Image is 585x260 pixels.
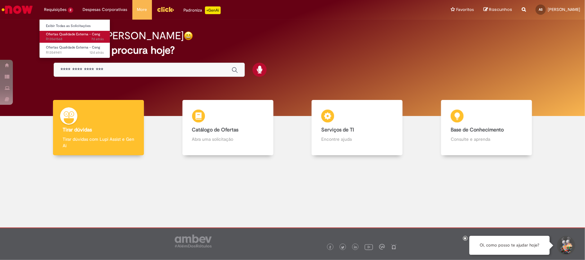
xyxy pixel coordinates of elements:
span: [PERSON_NAME] [548,7,580,12]
a: Aberto R13561568 : Ofertas Qualidade Externa - Ceng [40,31,110,43]
span: More [137,6,147,13]
img: click_logo_yellow_360x200.png [157,4,174,14]
a: Exibir Todas as Solicitações [40,22,110,30]
b: Tirar dúvidas [63,127,92,133]
a: Tirar dúvidas Tirar dúvidas com Lupi Assist e Gen Ai [34,100,163,156]
p: Encontre ajuda [321,136,393,142]
a: Base de Conhecimento Consulte e aprenda [422,100,551,156]
span: Ofertas Qualidade Externa - Ceng [46,45,100,50]
h2: O que você procura hoje? [54,45,531,56]
img: logo_footer_linkedin.png [354,246,357,249]
img: ServiceNow [1,3,34,16]
img: logo_footer_youtube.png [365,243,373,251]
span: 12d atrás [90,50,104,55]
p: +GenAi [205,6,221,14]
span: R13561568 [46,37,104,42]
span: R13549411 [46,50,104,55]
b: Serviços de TI [321,127,354,133]
img: logo_footer_facebook.png [329,246,332,249]
div: Padroniza [184,6,221,14]
img: logo_footer_twitter.png [341,246,344,249]
span: Requisições [44,6,66,13]
span: Rascunhos [489,6,512,13]
span: 7d atrás [91,37,104,41]
button: Iniciar Conversa de Suporte [556,236,575,255]
a: Serviços de TI Encontre ajuda [293,100,422,156]
img: happy-face.png [184,31,193,40]
time: 24/09/2025 08:49:37 [91,37,104,41]
p: Tirar dúvidas com Lupi Assist e Gen Ai [63,136,134,149]
b: Catálogo de Ofertas [192,127,239,133]
a: Rascunhos [483,7,512,13]
h2: Boa tarde, [PERSON_NAME] [54,30,184,41]
p: Consulte e aprenda [451,136,522,142]
span: AS [539,7,543,12]
img: logo_footer_ambev_rotulo_gray.png [175,235,212,247]
time: 19/09/2025 09:11:36 [90,50,104,55]
img: logo_footer_workplace.png [379,244,385,250]
span: Ofertas Qualidade Externa - Ceng [46,32,100,37]
a: Catálogo de Ofertas Abra uma solicitação [163,100,293,156]
span: Favoritos [456,6,474,13]
img: logo_footer_naosei.png [391,244,397,250]
span: 2 [68,7,73,13]
span: Despesas Corporativas [83,6,128,13]
p: Abra uma solicitação [192,136,264,142]
div: Oi, como posso te ajudar hoje? [469,236,550,255]
ul: Requisições [39,19,110,58]
a: Aberto R13549411 : Ofertas Qualidade Externa - Ceng [40,44,110,56]
b: Base de Conhecimento [451,127,504,133]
